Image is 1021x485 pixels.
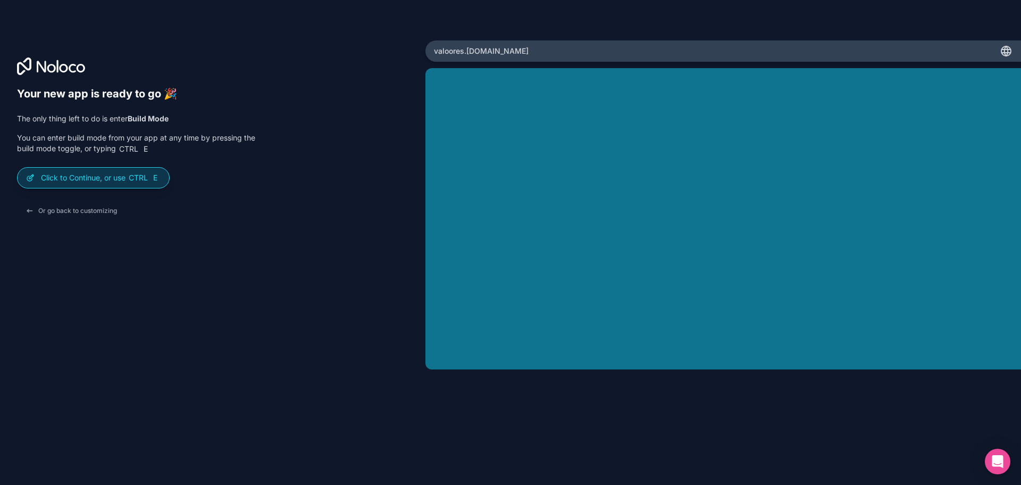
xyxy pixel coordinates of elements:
span: Ctrl [118,144,139,154]
iframe: App Preview [425,68,1021,369]
div: Open Intercom Messenger [985,449,1010,474]
strong: Build Mode [128,114,169,123]
p: You can enter build mode from your app at any time by pressing the build mode toggle, or typing [17,133,255,154]
h6: Your new app is ready to go 🎉 [17,87,255,101]
span: valoores .[DOMAIN_NAME] [434,46,529,56]
span: Ctrl [128,173,149,183]
button: Or go back to customizing [17,201,125,220]
span: E [141,145,150,153]
p: The only thing left to do is enter [17,113,255,124]
p: Click to Continue, or use [41,172,161,183]
span: E [151,174,160,182]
